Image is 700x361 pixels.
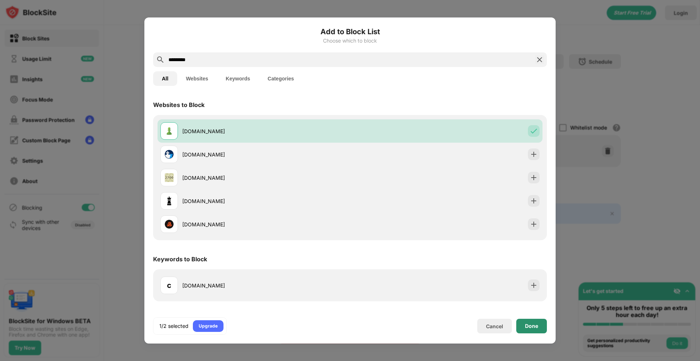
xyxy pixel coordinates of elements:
button: Keywords [217,71,259,86]
div: [DOMAIN_NAME] [182,282,350,289]
img: favicons [165,150,174,159]
div: [DOMAIN_NAME] [182,221,350,228]
div: Keywords to Block [153,255,207,263]
img: search.svg [156,55,165,64]
div: [DOMAIN_NAME] [182,197,350,205]
button: Categories [259,71,303,86]
img: favicons [165,173,174,182]
div: [DOMAIN_NAME] [182,127,350,135]
div: c [167,280,171,291]
img: favicons [165,220,174,229]
div: Choose which to block [153,38,547,44]
div: Done [525,323,538,329]
div: [DOMAIN_NAME] [182,174,350,182]
div: Websites to Block [153,101,205,108]
div: 1/2 selected [159,322,188,330]
img: search-close [535,55,544,64]
img: favicons [165,197,174,205]
div: Upgrade [199,322,218,330]
h6: Add to Block List [153,26,547,37]
button: All [153,71,177,86]
div: Cancel [486,323,503,329]
img: favicons [165,127,174,135]
button: Websites [177,71,217,86]
div: [DOMAIN_NAME] [182,151,350,158]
